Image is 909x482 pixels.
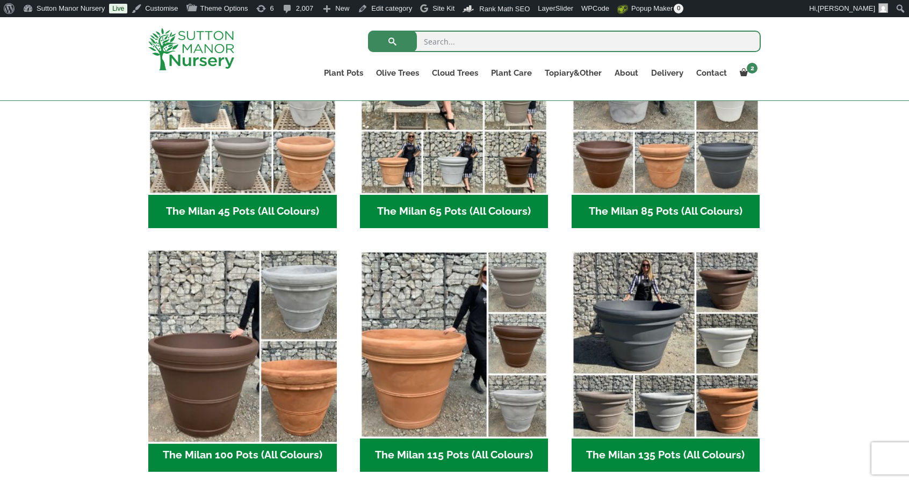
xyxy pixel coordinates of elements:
[148,251,337,472] a: Visit product category The Milan 100 Pots (All Colours)
[148,28,234,70] img: logo
[733,65,761,81] a: 2
[318,65,370,81] a: Plant Pots
[572,7,760,228] a: Visit product category The Milan 85 Pots (All Colours)
[425,65,485,81] a: Cloud Trees
[572,439,760,472] h2: The Milan 135 Pots (All Colours)
[360,195,549,228] h2: The Milan 65 Pots (All Colours)
[818,4,875,12] span: [PERSON_NAME]
[360,439,549,472] h2: The Milan 115 Pots (All Colours)
[370,65,425,81] a: Olive Trees
[572,7,760,195] img: The Milan 85 Pots (All Colours)
[572,251,760,472] a: Visit product category The Milan 135 Pots (All Colours)
[572,251,760,439] img: The Milan 135 Pots (All Colours)
[485,65,538,81] a: Plant Care
[148,7,337,228] a: Visit product category The Milan 45 Pots (All Colours)
[368,31,761,52] input: Search...
[538,65,608,81] a: Topiary&Other
[432,4,454,12] span: Site Kit
[674,4,683,13] span: 0
[645,65,690,81] a: Delivery
[747,63,757,74] span: 2
[148,7,337,195] img: The Milan 45 Pots (All Colours)
[360,7,549,228] a: Visit product category The Milan 65 Pots (All Colours)
[608,65,645,81] a: About
[148,195,337,228] h2: The Milan 45 Pots (All Colours)
[148,439,337,472] h2: The Milan 100 Pots (All Colours)
[143,246,341,443] img: The Milan 100 Pots (All Colours)
[690,65,733,81] a: Contact
[109,4,127,13] a: Live
[572,195,760,228] h2: The Milan 85 Pots (All Colours)
[479,5,530,13] span: Rank Math SEO
[360,7,549,195] img: The Milan 65 Pots (All Colours)
[360,251,549,439] img: The Milan 115 Pots (All Colours)
[360,251,549,472] a: Visit product category The Milan 115 Pots (All Colours)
